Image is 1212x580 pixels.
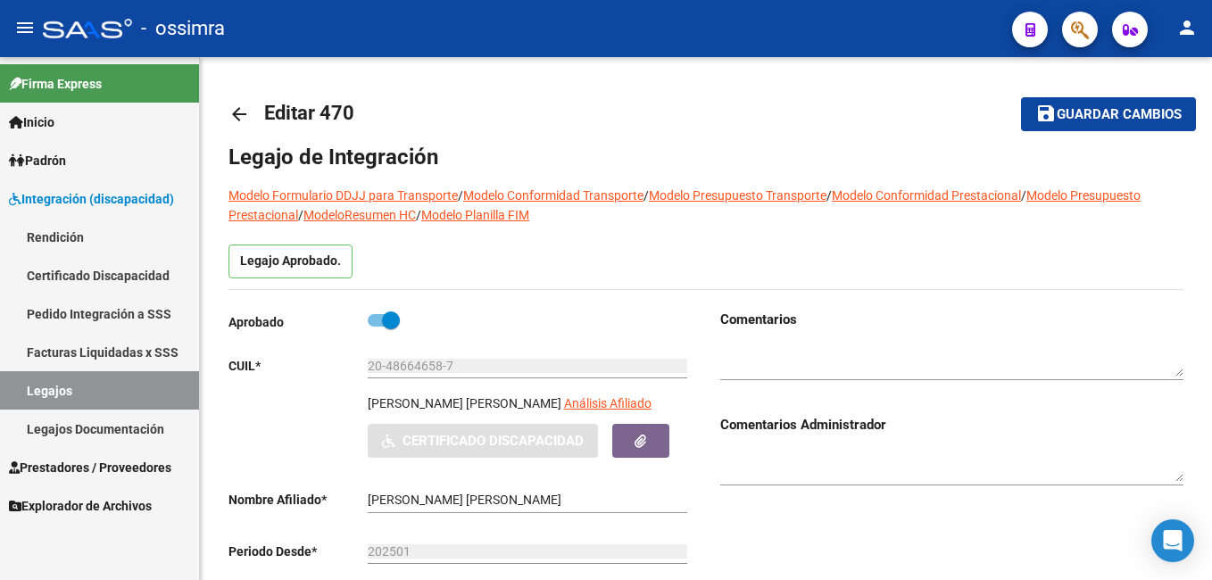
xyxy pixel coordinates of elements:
[1035,103,1057,124] mat-icon: save
[228,312,368,332] p: Aprobado
[14,17,36,38] mat-icon: menu
[1151,519,1194,562] div: Open Intercom Messenger
[368,394,561,413] p: [PERSON_NAME] [PERSON_NAME]
[564,396,652,410] span: Análisis Afiliado
[403,434,584,450] span: Certificado Discapacidad
[228,244,353,278] p: Legajo Aprobado.
[9,458,171,477] span: Prestadores / Proveedores
[9,112,54,132] span: Inicio
[228,542,368,561] p: Periodo Desde
[141,9,225,48] span: - ossimra
[9,189,174,209] span: Integración (discapacidad)
[649,188,826,203] a: Modelo Presupuesto Transporte
[9,74,102,94] span: Firma Express
[720,310,1183,329] h3: Comentarios
[1057,107,1182,123] span: Guardar cambios
[1021,97,1196,130] button: Guardar cambios
[832,188,1021,203] a: Modelo Conformidad Prestacional
[9,496,152,516] span: Explorador de Archivos
[228,143,1183,171] h1: Legajo de Integración
[9,151,66,170] span: Padrón
[368,424,598,457] button: Certificado Discapacidad
[303,208,416,222] a: ModeloResumen HC
[228,104,250,125] mat-icon: arrow_back
[228,356,368,376] p: CUIL
[228,490,368,510] p: Nombre Afiliado
[421,208,529,222] a: Modelo Planilla FIM
[264,102,354,124] span: Editar 470
[720,415,1183,435] h3: Comentarios Administrador
[1176,17,1198,38] mat-icon: person
[463,188,643,203] a: Modelo Conformidad Transporte
[228,188,458,203] a: Modelo Formulario DDJJ para Transporte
